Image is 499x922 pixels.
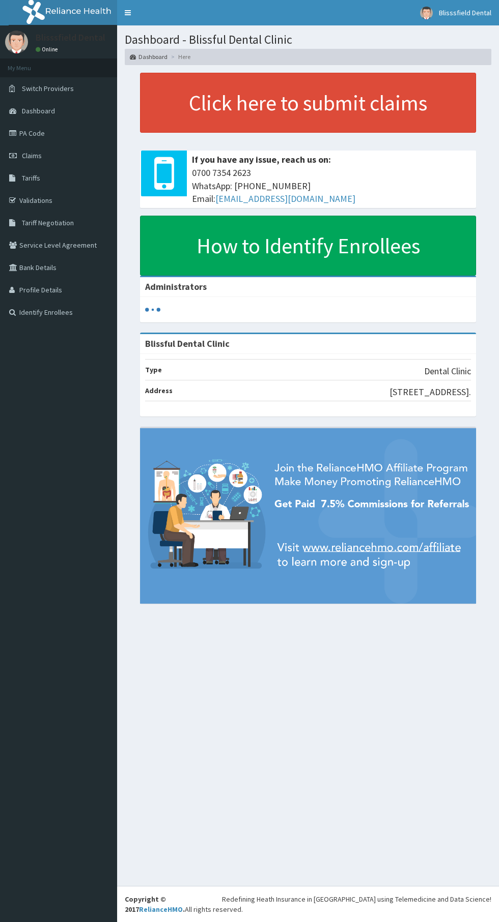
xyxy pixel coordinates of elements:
footer: All rights reserved. [117,886,499,922]
b: Type [145,365,162,374]
a: Online [36,46,60,53]
span: 0700 7354 2623 WhatsApp: [PHONE_NUMBER] Email: [192,166,471,205]
svg: audio-loading [145,302,160,317]
b: Administrators [145,281,207,292]
span: Claims [22,151,42,160]
a: [EMAIL_ADDRESS][DOMAIN_NAME] [215,193,355,204]
p: [STREET_ADDRESS]. [390,385,471,399]
span: Tariffs [22,173,40,183]
b: If you have any issue, reach us on: [192,154,331,165]
a: RelianceHMO [139,905,183,914]
a: How to Identify Enrollees [140,216,476,276]
strong: Copyright © 2017 . [125,895,185,914]
span: Dashboard [22,106,55,115]
img: User Image [420,7,433,19]
img: provider-team-banner.png [140,428,476,604]
h1: Dashboard - Blissful Dental Clinic [125,33,491,46]
p: Dental Clinic [424,365,471,378]
li: Here [169,52,190,61]
span: Tariff Negotiation [22,218,74,227]
b: Address [145,386,173,395]
a: Click here to submit claims [140,73,476,133]
strong: Blissful Dental Clinic [145,338,230,349]
p: Blisssfield Dental [36,33,105,42]
a: Dashboard [130,52,168,61]
div: Redefining Heath Insurance in [GEOGRAPHIC_DATA] using Telemedicine and Data Science! [222,894,491,904]
span: Switch Providers [22,84,74,93]
img: User Image [5,31,28,53]
span: Blisssfield Dental [439,8,491,17]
